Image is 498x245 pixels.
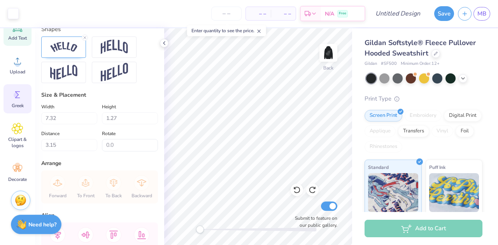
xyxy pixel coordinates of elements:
[275,10,291,18] span: – –
[365,141,402,153] div: Rhinestones
[41,102,54,111] label: Width
[41,91,158,99] div: Size & Placement
[10,69,25,75] span: Upload
[456,125,474,137] div: Foil
[365,110,402,122] div: Screen Print
[398,125,429,137] div: Transfers
[8,176,27,182] span: Decorate
[321,45,336,61] img: Back
[434,6,454,21] button: Save
[28,221,56,228] strong: Need help?
[50,42,77,52] img: Arc
[477,9,486,18] span: MB
[323,64,333,71] div: Back
[365,94,482,103] div: Print Type
[291,215,337,229] label: Submit to feature on our public gallery.
[8,35,27,41] span: Add Text
[41,129,60,138] label: Distance
[369,6,426,21] input: Untitled Design
[365,125,396,137] div: Applique
[102,129,116,138] label: Rotate
[401,61,440,67] span: Minimum Order: 12 +
[473,7,490,21] a: MB
[41,25,61,34] label: Shapes
[368,173,418,212] img: Standard
[368,163,389,171] span: Standard
[101,63,128,82] img: Rise
[196,226,204,233] div: Accessibility label
[50,65,77,80] img: Flag
[41,211,158,219] div: Align
[102,102,116,111] label: Height
[339,11,346,16] span: Free
[325,10,334,18] span: N/A
[187,25,266,36] div: Enter quantity to see the price.
[429,163,445,171] span: Puff Ink
[12,103,24,109] span: Greek
[101,40,128,54] img: Arch
[211,7,242,21] input: – –
[444,110,482,122] div: Digital Print
[381,61,397,67] span: # SF500
[41,159,158,167] div: Arrange
[431,125,453,137] div: Vinyl
[251,10,266,18] span: – –
[405,110,442,122] div: Embroidery
[365,61,377,67] span: Gildan
[429,173,479,212] img: Puff Ink
[5,136,30,149] span: Clipart & logos
[365,38,476,58] span: Gildan Softstyle® Fleece Pullover Hooded Sweatshirt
